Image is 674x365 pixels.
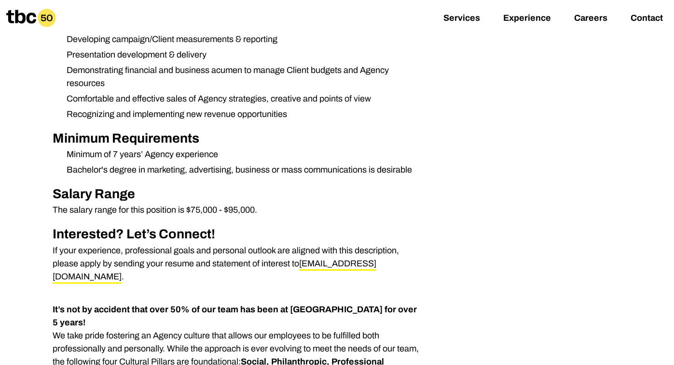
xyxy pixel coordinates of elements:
h2: Minimum Requirements [53,129,423,148]
li: Minimum of 7 years’ Agency experience [59,148,423,161]
li: Bachelor's degree in marketing, advertising, business or mass communications is desirable [59,163,423,176]
h2: Interested? Let’s Connect! [53,224,423,244]
a: Services [443,13,480,25]
li: Developing campaign/Client measurements & reporting [59,33,423,46]
h2: Salary Range [53,184,423,204]
li: Presentation development & delivery [59,48,423,61]
p: The salary range for this position is $75,000 - $95,000. [53,204,423,217]
li: Demonstrating financial and business acumen to manage Client budgets and Agency resources [59,64,423,90]
p: If your experience, professional goals and personal outlook are aligned with this description, pl... [53,244,423,283]
a: Experience [503,13,551,25]
strong: It’s not by accident that over 50% of our team has been at [GEOGRAPHIC_DATA] for over 5 years! [53,305,417,327]
a: Contact [631,13,663,25]
a: Careers [574,13,607,25]
li: Recognizing and implementing new revenue opportunities [59,108,423,121]
li: Comfortable and effective sales of Agency strategies, creative and points of view [59,92,423,105]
